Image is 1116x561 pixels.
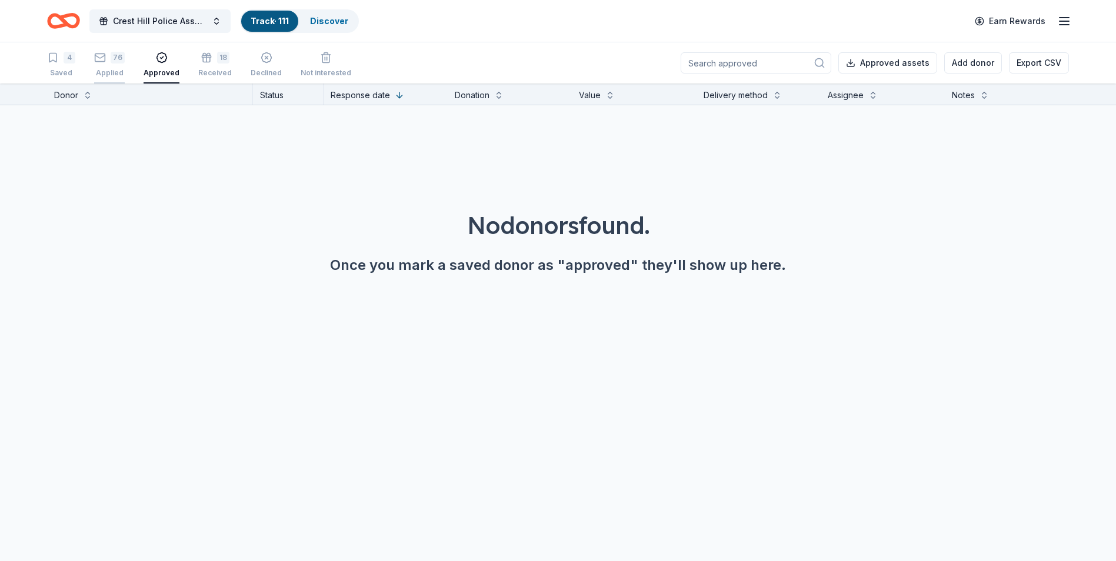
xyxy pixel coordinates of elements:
div: Donor [54,88,78,102]
a: Home [47,7,80,35]
div: Applied [94,68,125,78]
div: Notes [952,88,975,102]
div: 76 [111,52,125,64]
button: Track· 111Discover [240,9,359,33]
input: Search approved [681,52,831,74]
button: Approved [144,47,179,84]
div: No donors found. [28,209,1088,242]
a: Discover [310,16,348,26]
button: 18Received [198,47,232,84]
div: Value [579,88,601,102]
a: Earn Rewards [968,11,1052,32]
button: Add donor [944,52,1002,74]
button: 76Applied [94,47,125,84]
div: Assignee [828,88,864,102]
div: Response date [331,88,390,102]
button: Not interested [301,47,351,84]
a: Track· 111 [251,16,289,26]
div: Once you mark a saved donor as "approved" they'll show up here. [28,256,1088,275]
button: Approved assets [838,52,937,74]
div: Not interested [301,68,351,78]
button: 4Saved [47,47,75,84]
div: 18 [217,52,229,64]
div: Delivery method [704,88,768,102]
div: Saved [47,68,75,78]
div: Declined [251,68,282,78]
div: Donation [455,88,489,102]
button: Declined [251,47,282,84]
button: Export CSV [1009,52,1069,74]
div: 4 [64,52,75,64]
button: Crest Hill Police Association 15th Annual Golf Outing Fundraiser [89,9,231,33]
div: Status [253,84,324,105]
span: Crest Hill Police Association 15th Annual Golf Outing Fundraiser [113,14,207,28]
div: Approved [144,68,179,78]
div: Received [198,68,232,78]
